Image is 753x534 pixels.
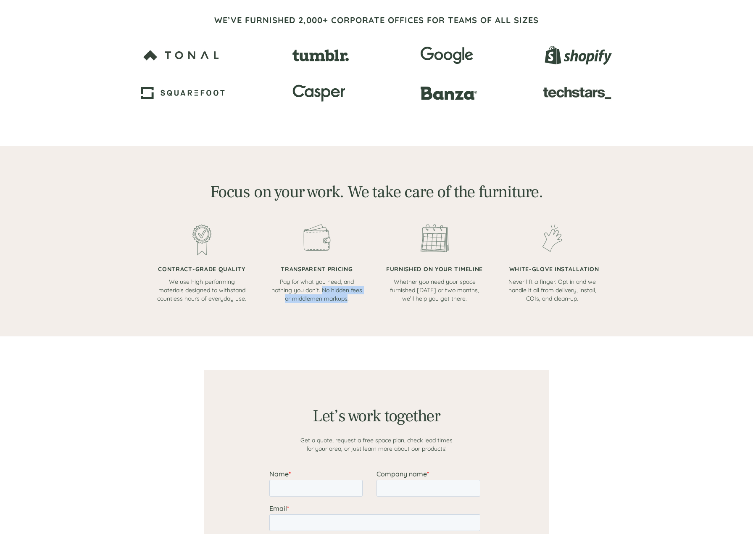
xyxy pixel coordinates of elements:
[313,405,440,427] span: Let’s work together
[508,278,596,302] span: Never lift a finger. Opt in and we handle it all from delivery, install, COIs, and clean-up.
[386,265,483,273] span: FURNISHED ON YOUR TIMELINE
[271,278,362,302] span: Pay for what you need, and nothing you don’t. No hidden fees or middlemen markups.
[300,436,453,452] span: Get a quote, request a free space plan, check lead times for your area, or just learn more about ...
[390,278,479,302] span: Whether you need your space furnished [DATE] or two months, we’ll help you get there.
[210,181,543,203] span: Focus on your work. We take care of the furniture.
[157,278,246,302] span: We use high-performing materials designed to withstand countless hours of everyday use.
[509,265,599,273] span: WHITE-GLOVE INSTALLATION
[214,15,539,25] span: WE’VE FURNISHED 2,000+ CORPORATE OFFICES FOR TEAMS OF ALL SIZES
[85,164,129,181] input: Submit
[158,265,245,273] span: CONTRACT-GRADE QUALITY
[281,265,353,273] span: TRANSPARENT PRICING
